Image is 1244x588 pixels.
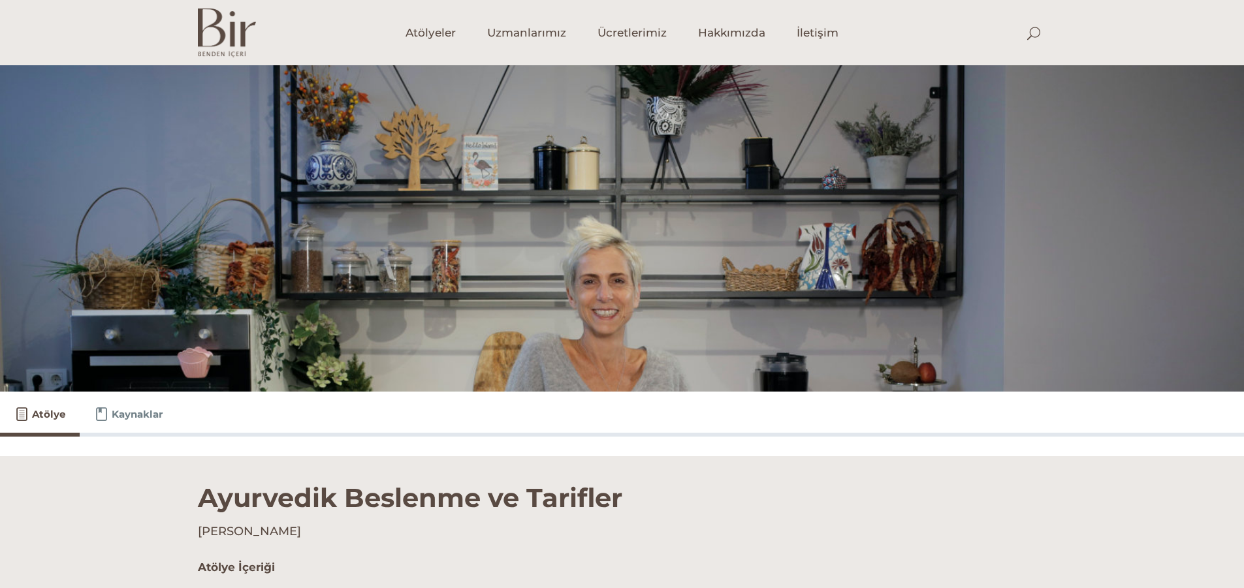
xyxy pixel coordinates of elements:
[797,25,838,40] span: İletişim
[598,25,667,40] span: Ücretlerimiz
[698,25,765,40] span: Hakkımızda
[198,456,1047,514] h1: Ayurvedik Beslenme ve Tarifler
[32,407,65,422] span: Atölye
[487,25,566,40] span: Uzmanlarımız
[198,559,613,576] h5: Atölye İçeriği
[112,407,163,422] span: Kaynaklar
[406,25,456,40] span: Atölyeler
[198,523,1047,540] h4: [PERSON_NAME]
